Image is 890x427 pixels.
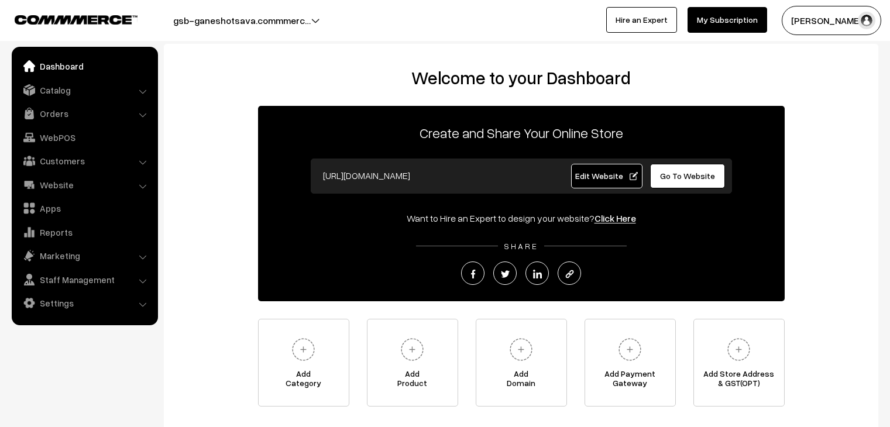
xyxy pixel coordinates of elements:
a: Go To Website [650,164,726,188]
a: Hire an Expert [606,7,677,33]
a: Edit Website [571,164,642,188]
a: Catalog [15,80,154,101]
a: COMMMERCE [15,12,117,26]
a: AddDomain [476,319,567,407]
a: Add PaymentGateway [585,319,676,407]
a: My Subscription [688,7,767,33]
img: plus.svg [723,333,755,366]
img: COMMMERCE [15,15,138,24]
a: Website [15,174,154,195]
a: Add Store Address& GST(OPT) [693,319,785,407]
img: plus.svg [505,333,537,366]
span: Add Category [259,369,349,392]
span: Add Payment Gateway [585,369,675,392]
p: Create and Share Your Online Store [258,122,785,143]
a: AddCategory [258,319,349,407]
button: gsb-ganeshotsava.commmerc… [132,6,352,35]
a: Marketing [15,245,154,266]
img: plus.svg [287,333,319,366]
a: Apps [15,198,154,219]
span: SHARE [498,241,544,251]
img: plus.svg [614,333,646,366]
img: user [858,12,875,29]
h2: Welcome to your Dashboard [176,67,867,88]
a: Dashboard [15,56,154,77]
span: Add Domain [476,369,566,392]
a: Settings [15,292,154,314]
span: Add Product [367,369,458,392]
span: Edit Website [575,171,638,181]
a: Click Here [595,212,636,224]
a: WebPOS [15,127,154,148]
a: AddProduct [367,319,458,407]
a: Staff Management [15,269,154,290]
span: Go To Website [660,171,715,181]
a: Orders [15,103,154,124]
a: Customers [15,150,154,171]
div: Want to Hire an Expert to design your website? [258,211,785,225]
span: Add Store Address & GST(OPT) [694,369,784,392]
img: plus.svg [396,333,428,366]
a: Reports [15,222,154,243]
button: [PERSON_NAME] [782,6,881,35]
